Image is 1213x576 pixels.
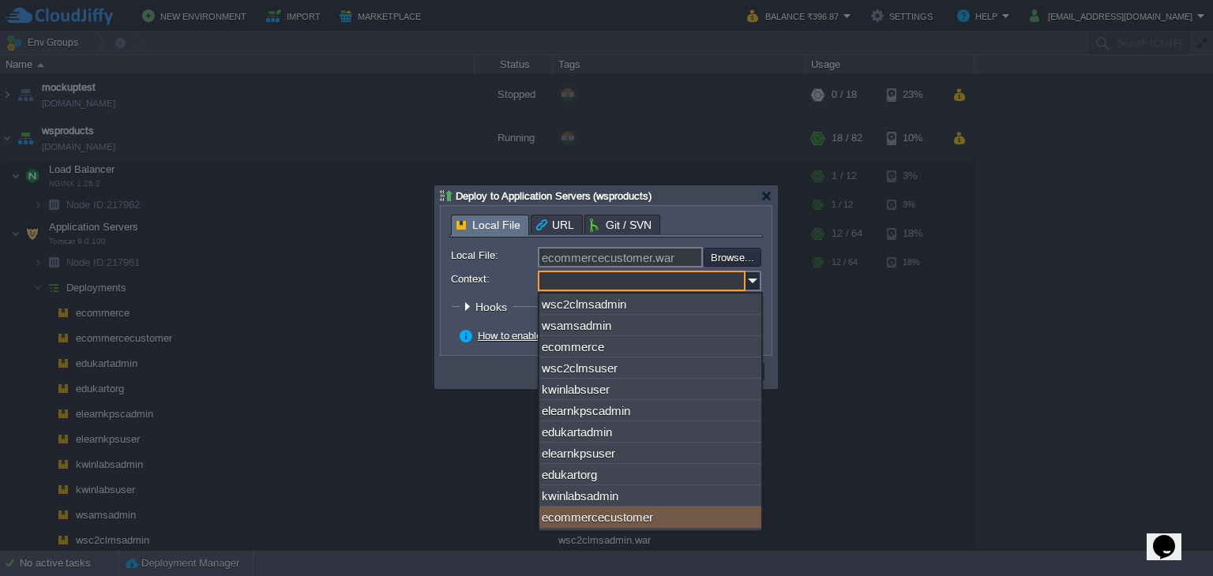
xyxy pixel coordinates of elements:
[475,301,511,313] span: Hooks
[456,190,652,202] span: Deploy to Application Servers (wsproducts)
[456,215,520,235] span: Local File
[536,215,574,234] span: URL
[539,315,761,336] div: wsamsadmin
[539,443,761,464] div: elearnkpsuser
[539,507,761,528] div: ecommercecustomer
[478,330,667,342] a: How to enable zero-downtime deployment
[539,294,761,315] div: wsc2clmsadmin
[539,485,761,507] div: kwinlabsadmin
[451,271,536,287] label: Context:
[539,400,761,421] div: elearnkpscadmin
[539,379,761,400] div: kwinlabsuser
[539,336,761,357] div: ecommerce
[539,357,761,379] div: wsc2clmsuser
[451,247,536,264] label: Local File:
[590,215,652,234] span: Git / SVN
[1147,513,1197,560] iframe: chat widget
[539,421,761,443] div: edukartadmin
[539,464,761,485] div: edukartorg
